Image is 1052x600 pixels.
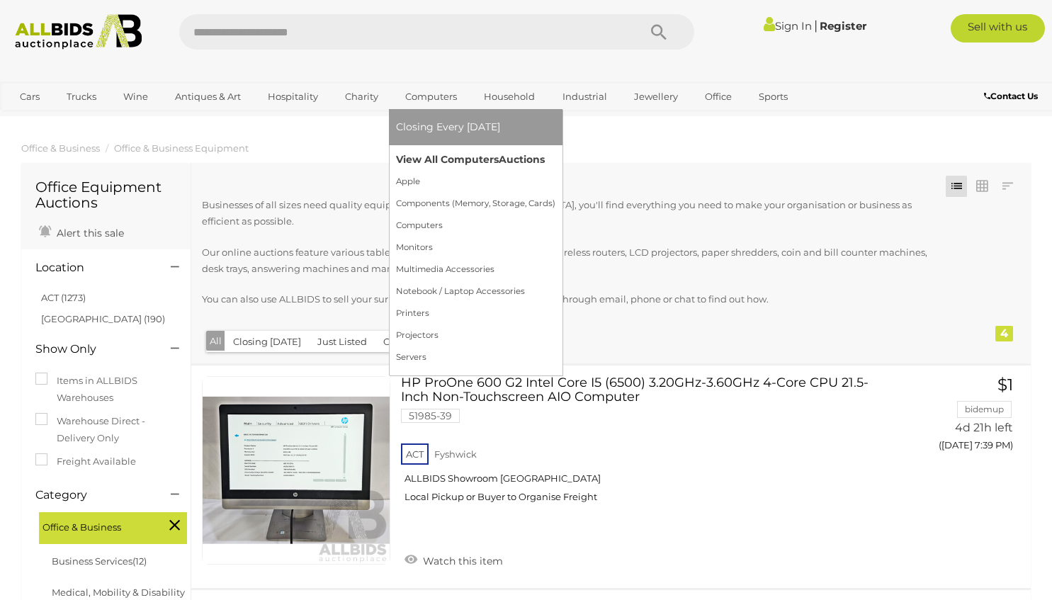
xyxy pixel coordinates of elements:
[412,376,880,514] a: HP ProOne 600 G2 Intel Core I5 (6500) 3.20GHz-3.60GHz 4-Core CPU 21.5-Inch Non-Touchscreen AIO Co...
[225,331,310,353] button: Closing [DATE]
[8,14,149,50] img: Allbids.com.au
[53,227,124,239] span: Alert this sale
[820,19,866,33] a: Register
[21,142,100,154] a: Office & Business
[52,555,147,567] a: Business Services(12)
[41,313,165,324] a: [GEOGRAPHIC_DATA] (190)
[764,19,812,33] a: Sign In
[202,291,941,307] p: You can also use ALLBIDS to sell your surplus office equipment. Ask us [DATE] through email, phon...
[206,331,225,351] button: All
[902,376,1017,459] a: $1 bidemup 4d 21h left ([DATE] 7:39 PM)
[750,85,797,108] a: Sports
[57,85,106,108] a: Trucks
[132,555,147,567] span: (12)
[814,18,818,33] span: |
[35,453,136,470] label: Freight Available
[202,244,941,278] p: Our online auctions feature various tablet and monitor mounts, paper drills, wireless routers, LC...
[553,85,616,108] a: Industrial
[401,549,507,570] a: Watch this item
[696,85,741,108] a: Office
[11,85,49,108] a: Cars
[259,85,327,108] a: Hospitality
[995,326,1013,341] div: 4
[951,14,1046,43] a: Sell with us
[625,85,687,108] a: Jewellery
[35,261,149,274] h4: Location
[35,489,149,502] h4: Category
[114,85,157,108] a: Wine
[202,197,941,230] p: Businesses of all sizes need quality equipment to thrive. At [GEOGRAPHIC_DATA], you'll find every...
[41,292,86,303] a: ACT (1273)
[35,413,176,446] label: Warehouse Direct - Delivery Only
[475,85,544,108] a: Household
[166,85,250,108] a: Antiques & Art
[11,109,130,132] a: [GEOGRAPHIC_DATA]
[623,14,694,50] button: Search
[35,221,128,242] a: Alert this sale
[984,91,1038,101] b: Contact Us
[336,85,388,108] a: Charity
[375,331,451,353] button: Closing Next
[419,555,503,567] span: Watch this item
[396,85,466,108] a: Computers
[35,179,176,210] h1: Office Equipment Auctions
[43,516,149,536] span: Office & Business
[997,375,1013,395] span: $1
[35,343,149,356] h4: Show Only
[984,89,1041,104] a: Contact Us
[309,331,375,353] button: Just Listed
[114,142,249,154] a: Office & Business Equipment
[35,373,176,406] label: Items in ALLBIDS Warehouses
